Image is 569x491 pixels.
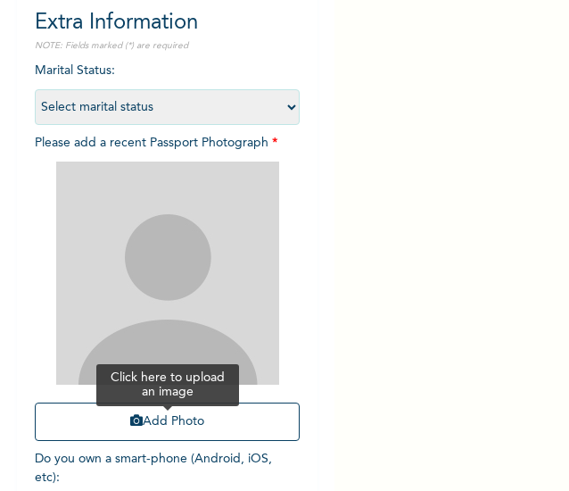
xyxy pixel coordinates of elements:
span: Marital Status : [35,64,301,113]
p: NOTE: Fields marked (*) are required [35,39,301,53]
h2: Extra Information [35,7,301,39]
button: Add Photo [35,403,301,441]
img: Crop [56,162,279,385]
span: Please add a recent Passport Photograph [35,137,301,450]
